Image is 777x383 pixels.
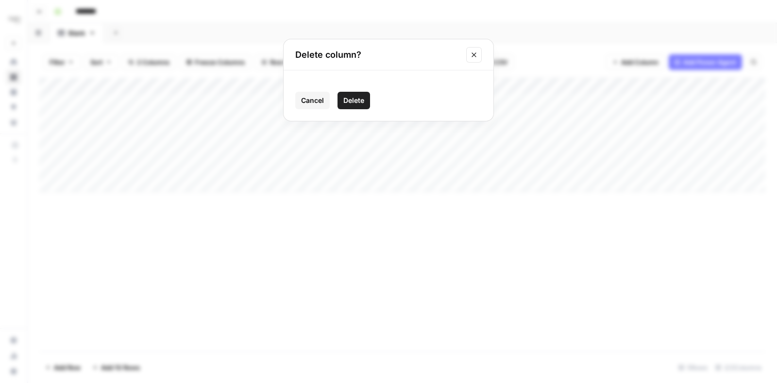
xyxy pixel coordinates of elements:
span: Cancel [301,96,324,105]
h2: Delete column? [295,48,460,62]
button: Delete [338,92,370,109]
span: Delete [343,96,364,105]
button: Cancel [295,92,330,109]
button: Close modal [466,47,482,63]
